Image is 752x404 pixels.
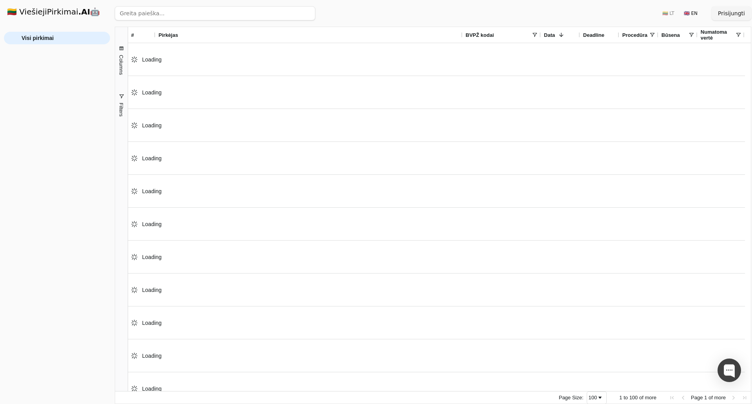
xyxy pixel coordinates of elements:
div: Next Page [730,395,737,401]
span: of [639,395,644,400]
span: Filters [118,103,124,116]
span: Loading [142,287,162,293]
span: 1 [704,395,707,400]
span: 1 [619,395,622,400]
span: Loading [142,188,162,194]
div: Page Size [587,391,607,404]
input: Greita paieška... [115,6,315,20]
div: Previous Page [680,395,686,401]
span: Pirkėjas [159,32,178,38]
span: of [709,395,713,400]
span: # [131,32,134,38]
span: to [624,395,628,400]
span: Loading [142,386,162,392]
div: First Page [669,395,675,401]
span: more [645,395,656,400]
span: Loading [142,122,162,129]
button: Prisijungti [712,6,751,20]
strong: .AI [78,7,90,16]
span: Procedūra [622,32,647,38]
span: Loading [142,221,162,227]
span: Data [544,32,555,38]
span: Deadline [583,32,604,38]
span: 100 [629,395,638,400]
span: Loading [142,320,162,326]
span: more [714,395,726,400]
span: Loading [142,353,162,359]
span: BVPŽ kodai [466,32,494,38]
span: Loading [142,254,162,260]
span: Loading [142,56,162,63]
span: Loading [142,155,162,161]
span: Page [691,395,703,400]
div: 100 [589,395,597,400]
span: Columns [118,55,124,75]
span: Būsena [662,32,680,38]
button: 🇬🇧 EN [679,7,702,20]
span: Visi pirkimai [22,32,54,44]
div: Last Page [741,395,748,401]
span: Numatoma vertė [701,29,735,41]
div: Page Size: [559,395,584,400]
span: Loading [142,89,162,96]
